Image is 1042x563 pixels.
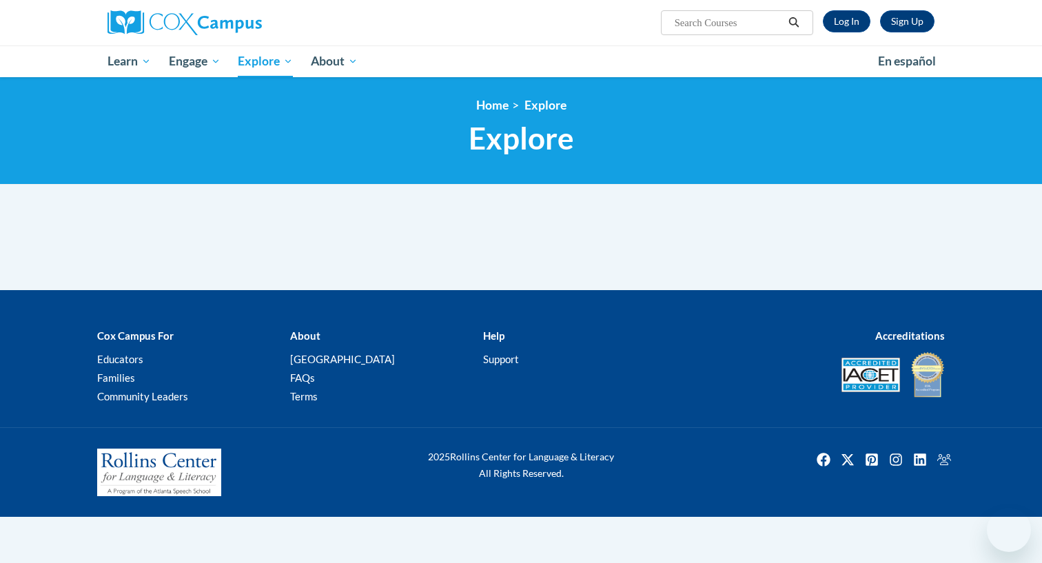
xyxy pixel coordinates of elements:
[469,120,574,156] span: Explore
[108,10,262,35] img: Cox Campus
[290,329,320,342] b: About
[813,449,835,471] img: Facebook icon
[160,45,229,77] a: Engage
[861,449,883,471] img: Pinterest icon
[869,47,945,76] a: En español
[987,508,1031,552] iframe: Button to launch messaging window
[376,449,666,482] div: Rollins Center for Language & Literacy All Rights Reserved.
[97,329,174,342] b: Cox Campus For
[97,353,143,365] a: Educators
[290,390,318,402] a: Terms
[97,371,135,384] a: Families
[169,53,221,70] span: Engage
[97,390,188,402] a: Community Leaders
[229,45,302,77] a: Explore
[290,371,315,384] a: FAQs
[909,449,931,471] a: Linkedin
[476,98,509,112] a: Home
[483,329,504,342] b: Help
[910,351,945,399] img: IDA® Accredited
[880,10,934,32] a: Register
[290,353,395,365] a: [GEOGRAPHIC_DATA]
[524,98,566,112] a: Explore
[909,449,931,471] img: LinkedIn icon
[302,45,367,77] a: About
[108,53,151,70] span: Learn
[841,358,900,392] img: Accredited IACET® Provider
[813,449,835,471] a: Facebook
[87,45,955,77] div: Main menu
[837,449,859,471] a: Twitter
[861,449,883,471] a: Pinterest
[837,449,859,471] img: Twitter icon
[108,10,369,35] a: Cox Campus
[933,449,955,471] a: Facebook Group
[238,53,293,70] span: Explore
[885,449,907,471] img: Instagram icon
[933,449,955,471] img: Facebook group icon
[673,14,784,31] input: Search Courses
[428,451,450,462] span: 2025
[784,14,804,31] button: Search
[483,353,519,365] a: Support
[97,449,221,497] img: Rollins Center for Language & Literacy - A Program of the Atlanta Speech School
[878,54,936,68] span: En español
[99,45,160,77] a: Learn
[311,53,358,70] span: About
[885,449,907,471] a: Instagram
[875,329,945,342] b: Accreditations
[823,10,870,32] a: Log In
